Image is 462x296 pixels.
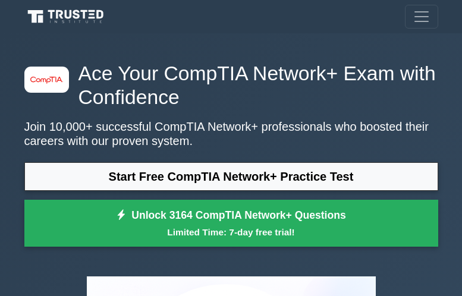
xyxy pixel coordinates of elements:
[405,5,438,29] button: Toggle navigation
[24,119,438,148] p: Join 10,000+ successful CompTIA Network+ professionals who boosted their careers with our proven ...
[39,225,423,239] small: Limited Time: 7-day free trial!
[24,162,438,191] a: Start Free CompTIA Network+ Practice Test
[24,62,438,110] h1: Ace Your CompTIA Network+ Exam with Confidence
[24,200,438,247] a: Unlock 3164 CompTIA Network+ QuestionsLimited Time: 7-day free trial!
